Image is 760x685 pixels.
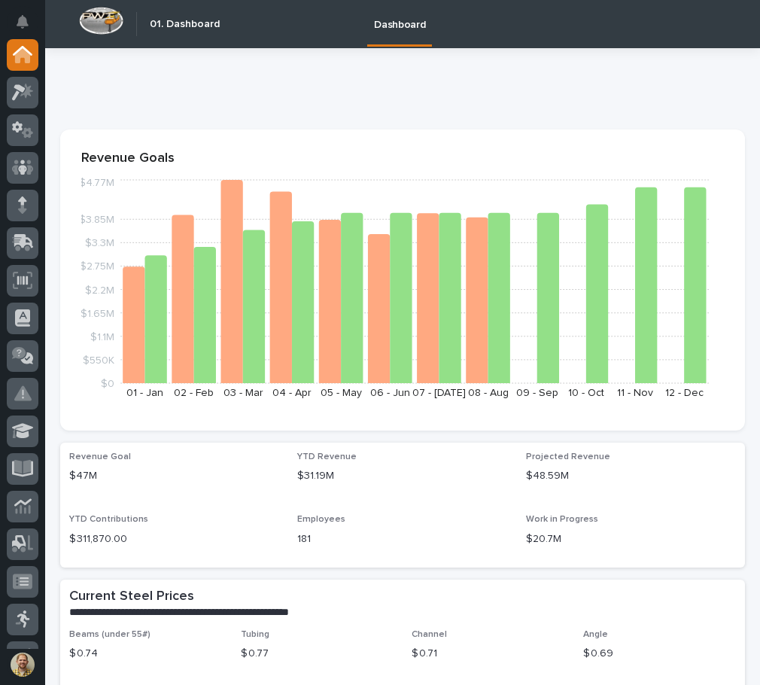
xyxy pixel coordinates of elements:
[79,215,114,225] tspan: $3.85M
[85,285,114,295] tspan: $2.2M
[297,468,507,484] p: $31.19M
[516,388,558,398] text: 09 - Sep
[526,531,736,547] p: $20.7M
[412,646,565,662] p: $ 0.71
[174,388,214,398] text: 02 - Feb
[526,515,598,524] span: Work in Progress
[7,6,38,38] button: Notifications
[81,308,114,318] tspan: $1.65M
[69,452,131,461] span: Revenue Goal
[19,15,38,39] div: Notifications
[150,18,220,31] h2: 01. Dashboard
[272,388,312,398] text: 04 - Apr
[412,630,447,639] span: Channel
[69,646,223,662] p: $ 0.74
[79,178,114,188] tspan: $4.77M
[568,388,604,398] text: 10 - Oct
[69,630,150,639] span: Beams (under 55#)
[79,7,123,35] img: Workspace Logo
[83,355,114,365] tspan: $550K
[241,646,394,662] p: $ 0.77
[526,468,736,484] p: $48.59M
[370,388,410,398] text: 06 - Jun
[297,515,345,524] span: Employees
[297,531,507,547] p: 181
[321,388,362,398] text: 05 - May
[69,531,279,547] p: $ 311,870.00
[665,388,704,398] text: 12 - Dec
[7,649,38,680] button: users-avatar
[241,630,269,639] span: Tubing
[412,388,466,398] text: 07 - [DATE]
[526,452,610,461] span: Projected Revenue
[468,388,509,398] text: 08 - Aug
[617,388,653,398] text: 11 - Nov
[81,151,724,167] p: Revenue Goals
[297,452,357,461] span: YTD Revenue
[69,515,148,524] span: YTD Contributions
[223,388,263,398] text: 03 - Mar
[126,388,163,398] text: 01 - Jan
[69,468,279,484] p: $47M
[69,589,194,605] h2: Current Steel Prices
[583,630,608,639] span: Angle
[583,646,737,662] p: $ 0.69
[80,261,114,272] tspan: $2.75M
[90,331,114,342] tspan: $1.1M
[85,238,114,248] tspan: $3.3M
[101,379,114,389] tspan: $0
